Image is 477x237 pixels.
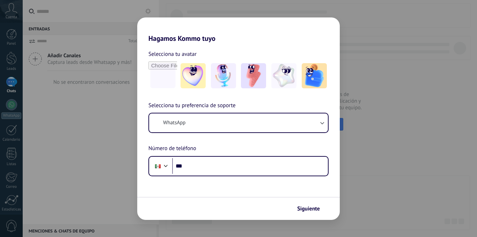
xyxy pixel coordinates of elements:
span: Selecciona tu avatar [148,50,197,59]
span: WhatsApp [163,119,185,126]
span: Siguiente [297,206,320,211]
img: -5.jpeg [302,63,327,88]
span: Selecciona tu preferencia de soporte [148,101,236,110]
span: Número de teléfono [148,144,196,153]
img: -3.jpeg [241,63,266,88]
button: WhatsApp [149,113,328,132]
img: -4.jpeg [271,63,296,88]
button: Siguiente [294,203,329,215]
div: Mexico: + 52 [151,159,164,173]
img: -2.jpeg [211,63,236,88]
img: -1.jpeg [181,63,206,88]
h2: Hagamos Kommo tuyo [137,17,340,43]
